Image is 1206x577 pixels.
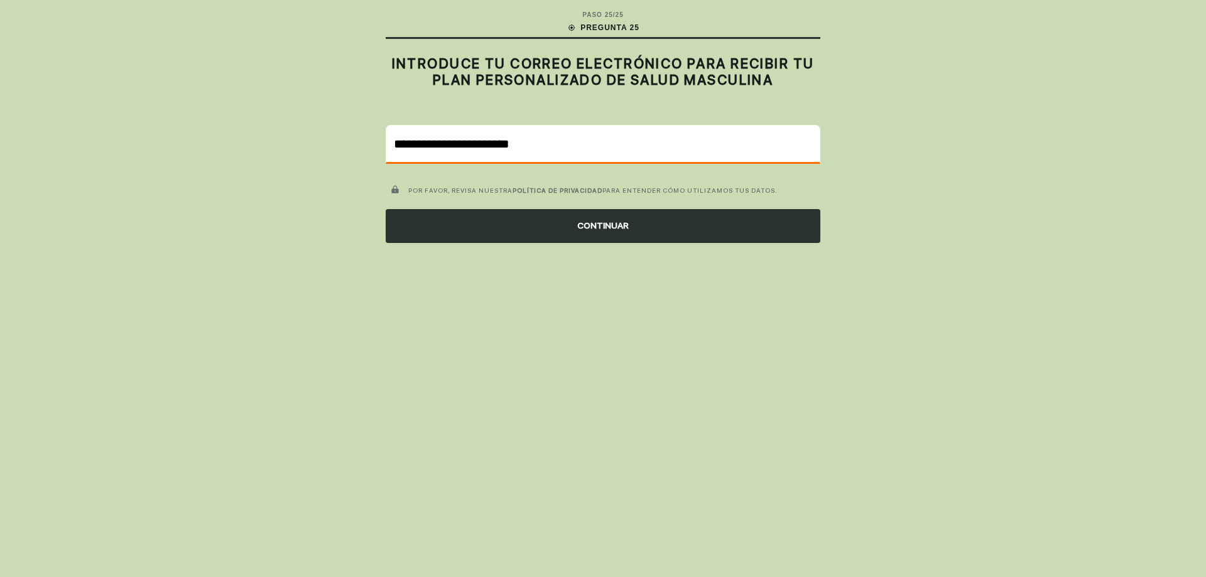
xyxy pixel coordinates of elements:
font: PASO [582,11,602,18]
font: 25 [616,11,624,18]
font: CONTINUAR [577,220,629,230]
font: POR FAVOR, REVISA NUESTRA [408,186,513,194]
font: / [613,11,616,18]
font: INTRODUCE TU CORREO ELECTRÓNICO PARA RECIBIR TU PLAN PERSONALIZADO DE SALUD MASCULINA [392,55,815,88]
a: POLÍTICA DE PRIVACIDAD [513,186,602,194]
font: 25 [605,11,613,18]
font: PARA ENTENDER CÓMO UTILIZAMOS TUS DATOS. [602,186,778,194]
font: PREGUNTA 25 [580,23,639,32]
